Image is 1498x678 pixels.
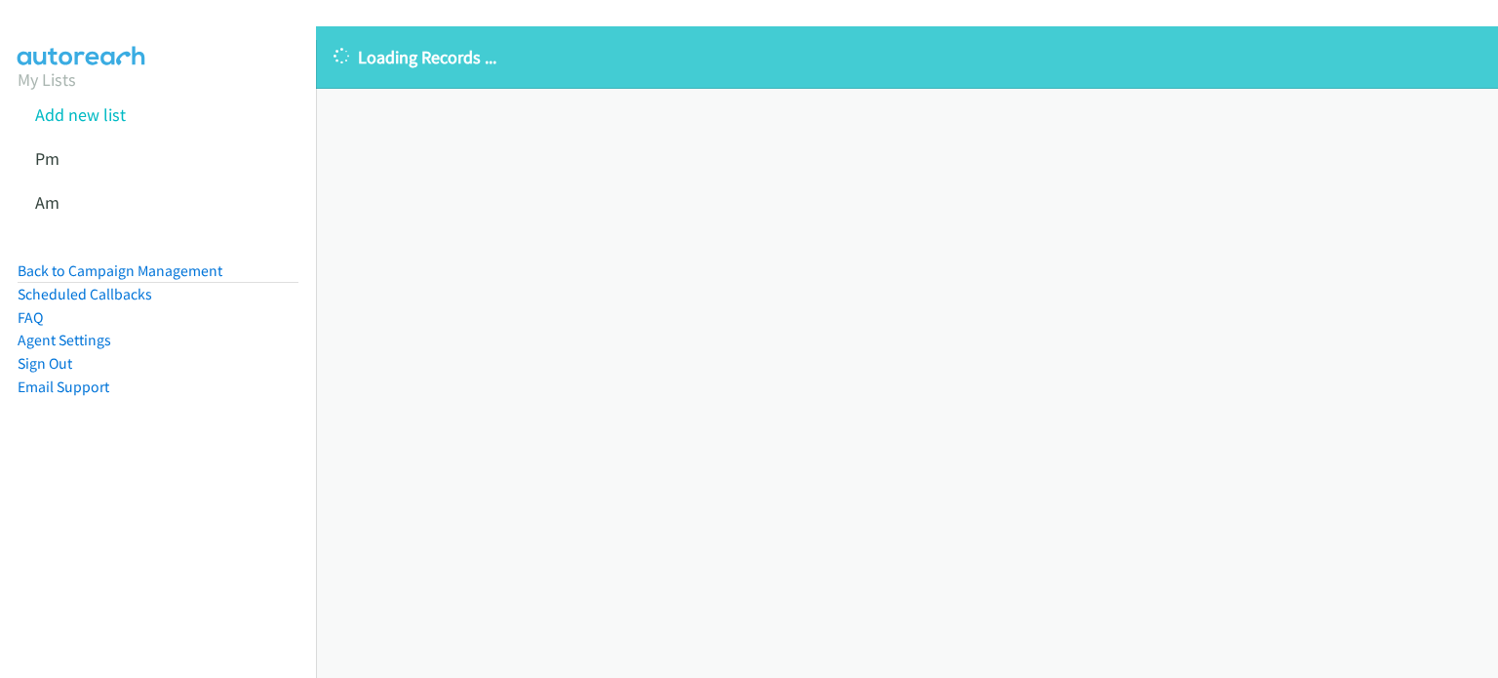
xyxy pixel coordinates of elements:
a: Scheduled Callbacks [18,285,152,303]
a: Email Support [18,378,109,396]
p: Loading Records ... [334,44,1480,70]
a: Am [35,191,59,214]
a: My Lists [18,68,76,91]
a: Pm [35,147,59,170]
a: Sign Out [18,354,72,373]
a: Agent Settings [18,331,111,349]
a: Add new list [35,103,126,126]
a: Back to Campaign Management [18,261,222,280]
a: FAQ [18,308,43,327]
